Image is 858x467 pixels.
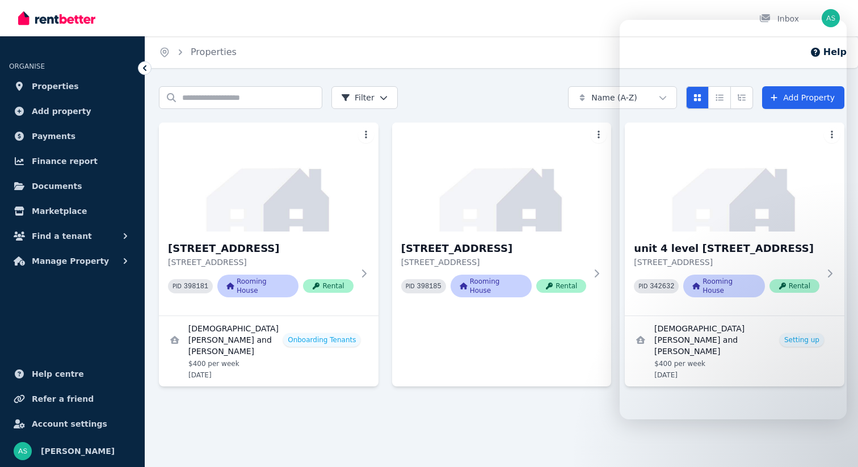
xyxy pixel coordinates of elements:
a: Room 2, Unit 4 Level 3/68 Cape St[STREET_ADDRESS][STREET_ADDRESS]PID 398185Rooming HouseRental [392,123,612,315]
button: More options [591,127,607,143]
a: Add property [9,100,136,123]
nav: Breadcrumb [145,36,250,68]
img: Abraham Samuel [14,442,32,460]
span: Marketplace [32,204,87,218]
span: Help centre [32,367,84,381]
p: [STREET_ADDRESS] [401,256,587,268]
span: Name (A-Z) [591,92,637,103]
span: Find a tenant [32,229,92,243]
iframe: Intercom live chat [620,20,847,419]
img: Room 2, Unit 4 Level 3/68 Cape St [392,123,612,232]
h3: [STREET_ADDRESS] [168,241,354,256]
a: Marketplace [9,200,136,222]
a: Properties [191,47,237,57]
button: Find a tenant [9,225,136,247]
a: Finance report [9,150,136,173]
span: Add property [32,104,91,118]
span: Payments [32,129,75,143]
a: View details for Vishnu Krishnankutty Nair and Renu Vijayan [159,316,378,386]
img: Abraham Samuel [822,9,840,27]
img: RentBetter [18,10,95,27]
span: ORGANISE [9,62,45,70]
span: Finance report [32,154,98,168]
span: Rental [303,279,353,293]
span: [PERSON_NAME] [41,444,115,458]
span: Rental [536,279,586,293]
img: Room 1, Unit 4 Level 3/68 Cape St [159,123,378,232]
a: Refer a friend [9,388,136,410]
a: Room 1, Unit 4 Level 3/68 Cape St[STREET_ADDRESS][STREET_ADDRESS]PID 398181Rooming HouseRental [159,123,378,315]
code: 398181 [184,283,208,291]
a: Properties [9,75,136,98]
h3: [STREET_ADDRESS] [401,241,587,256]
button: More options [358,127,374,143]
small: PID [406,283,415,289]
div: Inbox [759,13,799,24]
button: Filter [331,86,398,109]
span: Properties [32,79,79,93]
span: Rooming House [451,275,532,297]
p: [STREET_ADDRESS] [168,256,354,268]
span: Documents [32,179,82,193]
a: Account settings [9,413,136,435]
button: Name (A-Z) [568,86,677,109]
span: Filter [341,92,375,103]
a: Documents [9,175,136,197]
iframe: Intercom live chat [819,428,847,456]
a: Help centre [9,363,136,385]
span: Rooming House [217,275,298,297]
button: Manage Property [9,250,136,272]
span: Account settings [32,417,107,431]
span: Refer a friend [32,392,94,406]
code: 398185 [417,283,441,291]
small: PID [173,283,182,289]
span: Manage Property [32,254,109,268]
a: Payments [9,125,136,148]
